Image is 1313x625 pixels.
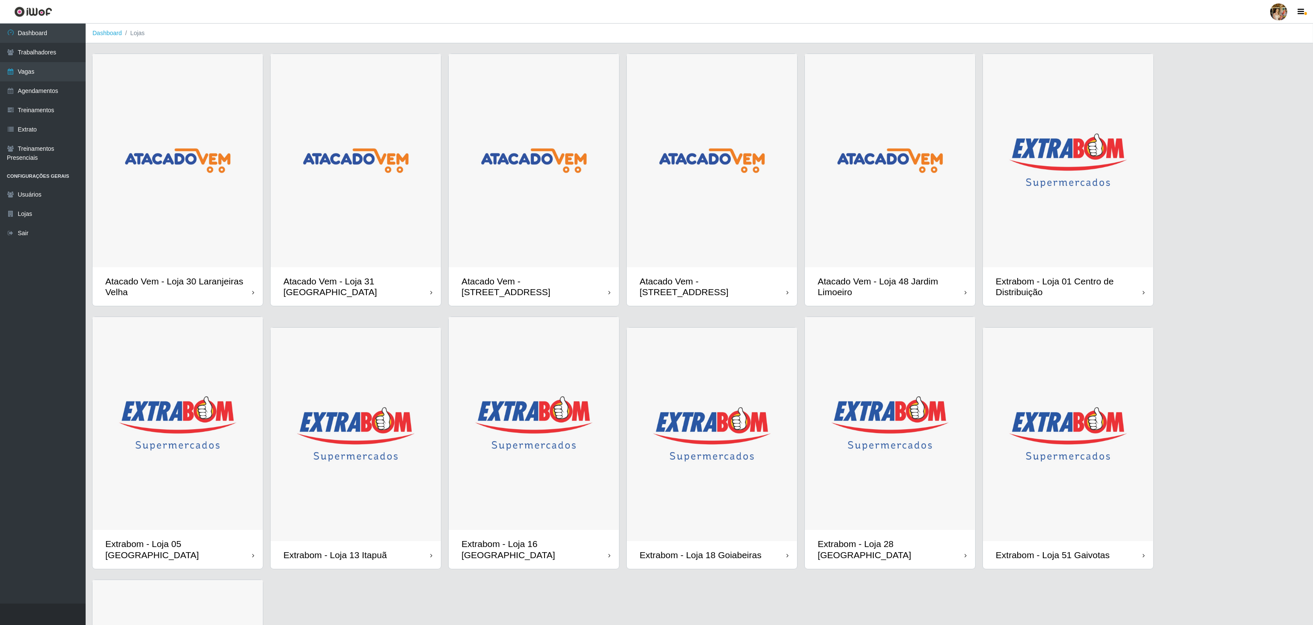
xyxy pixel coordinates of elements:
[92,30,122,36] a: Dashboard
[627,54,797,306] a: Atacado Vem - [STREET_ADDRESS]
[640,276,786,297] div: Atacado Vem - [STREET_ADDRESS]
[449,317,619,530] img: cardImg
[627,54,797,267] img: cardImg
[627,328,797,541] img: cardImg
[105,538,252,560] div: Extrabom - Loja 05 [GEOGRAPHIC_DATA]
[983,328,1153,541] img: cardImg
[805,54,975,306] a: Atacado Vem - Loja 48 Jardim Limoeiro
[983,54,1153,306] a: Extrabom - Loja 01 Centro de Distribuição
[449,54,619,306] a: Atacado Vem - [STREET_ADDRESS]
[449,54,619,267] img: cardImg
[983,328,1153,569] a: Extrabom - Loja 51 Gaivotas
[996,276,1143,297] div: Extrabom - Loja 01 Centro de Distribuição
[983,54,1153,267] img: cardImg
[805,317,975,530] img: cardImg
[14,6,52,17] img: CoreUI Logo
[461,538,608,560] div: Extrabom - Loja 16 [GEOGRAPHIC_DATA]
[271,328,441,541] img: cardImg
[92,317,263,530] img: cardImg
[92,54,263,306] a: Atacado Vem - Loja 30 Laranjeiras Velha
[271,328,441,569] a: Extrabom - Loja 13 Itapuã
[86,24,1313,43] nav: breadcrumb
[283,550,387,560] div: Extrabom - Loja 13 Itapuã
[449,317,619,569] a: Extrabom - Loja 16 [GEOGRAPHIC_DATA]
[271,54,441,267] img: cardImg
[105,276,252,297] div: Atacado Vem - Loja 30 Laranjeiras Velha
[818,538,965,560] div: Extrabom - Loja 28 [GEOGRAPHIC_DATA]
[640,550,762,560] div: Extrabom - Loja 18 Goiabeiras
[271,54,441,306] a: Atacado Vem - Loja 31 [GEOGRAPHIC_DATA]
[627,328,797,569] a: Extrabom - Loja 18 Goiabeiras
[818,276,965,297] div: Atacado Vem - Loja 48 Jardim Limoeiro
[805,54,975,267] img: cardImg
[996,550,1110,560] div: Extrabom - Loja 51 Gaivotas
[92,54,263,267] img: cardImg
[122,29,145,38] li: Lojas
[92,317,263,569] a: Extrabom - Loja 05 [GEOGRAPHIC_DATA]
[283,276,430,297] div: Atacado Vem - Loja 31 [GEOGRAPHIC_DATA]
[461,276,608,297] div: Atacado Vem - [STREET_ADDRESS]
[805,317,975,569] a: Extrabom - Loja 28 [GEOGRAPHIC_DATA]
